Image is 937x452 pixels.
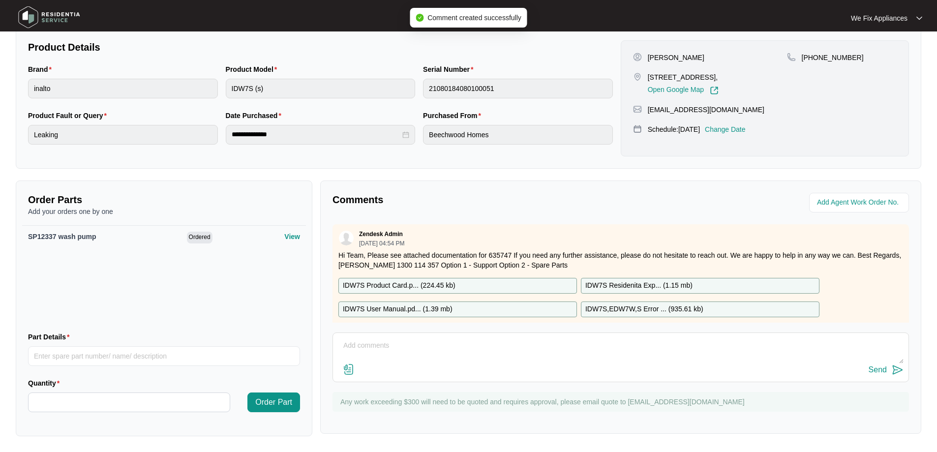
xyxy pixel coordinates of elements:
[343,304,453,315] p: IDW7S User Manual.pd... ( 1.39 mb )
[416,14,423,22] span: check-circle
[423,125,613,145] input: Purchased From
[648,124,700,134] p: Schedule: [DATE]
[423,111,485,121] label: Purchased From
[332,193,614,207] p: Comments
[633,53,642,61] img: user-pin
[892,364,904,376] img: send-icon.svg
[359,241,404,246] p: [DATE] 04:54 PM
[28,378,63,388] label: Quantity
[340,397,904,407] p: Any work exceeding $300 will need to be quoted and requires approval, please email quote to [EMAI...
[423,79,613,98] input: Serial Number
[916,16,922,21] img: dropdown arrow
[15,2,84,32] img: residentia service logo
[226,111,285,121] label: Date Purchased
[705,124,746,134] p: Change Date
[338,250,903,270] p: Hi Team, Please see attached documentation for 635747 If you need any further assistance, please ...
[633,72,642,81] img: map-pin
[787,53,796,61] img: map-pin
[648,72,719,82] p: [STREET_ADDRESS],
[359,230,403,238] p: Zendesk Admin
[633,124,642,133] img: map-pin
[28,346,300,366] input: Part Details
[585,304,703,315] p: IDW7S,EDW7W,S Error ... ( 935.61 kb )
[28,193,300,207] p: Order Parts
[710,86,719,95] img: Link-External
[802,53,864,62] p: [PHONE_NUMBER]
[28,125,218,145] input: Product Fault or Query
[28,64,56,74] label: Brand
[232,129,401,140] input: Date Purchased
[226,79,416,98] input: Product Model
[851,13,907,23] p: We Fix Appliances
[29,393,230,412] input: Quantity
[343,280,455,291] p: IDW7S Product Card.p... ( 224.45 kb )
[284,232,300,241] p: View
[28,40,613,54] p: Product Details
[423,64,477,74] label: Serial Number
[817,197,903,209] input: Add Agent Work Order No.
[648,105,764,115] p: [EMAIL_ADDRESS][DOMAIN_NAME]
[585,280,693,291] p: IDW7S Residenita Exp... ( 1.15 mb )
[339,231,354,245] img: user.svg
[869,363,904,377] button: Send
[648,53,704,62] p: [PERSON_NAME]
[648,86,719,95] a: Open Google Map
[28,233,96,241] span: SP12337 wash pump
[187,232,212,243] span: Ordered
[255,396,292,408] span: Order Part
[28,332,74,342] label: Part Details
[633,105,642,114] img: map-pin
[226,64,281,74] label: Product Model
[28,79,218,98] input: Brand
[343,363,355,375] img: file-attachment-doc.svg
[28,207,300,216] p: Add your orders one by one
[28,111,111,121] label: Product Fault or Query
[869,365,887,374] div: Send
[247,392,300,412] button: Order Part
[427,14,521,22] span: Comment created successfully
